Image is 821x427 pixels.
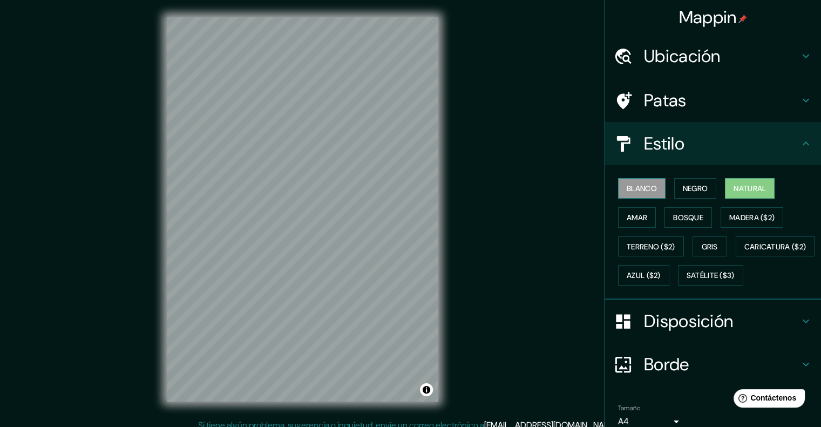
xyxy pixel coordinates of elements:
font: Ubicación [644,45,721,67]
font: A4 [618,416,629,427]
font: Madera ($2) [729,213,775,222]
div: Ubicación [605,35,821,78]
font: Patas [644,89,687,112]
button: Caricatura ($2) [736,236,815,257]
button: Bosque [664,207,712,228]
div: Estilo [605,122,821,165]
font: Tamaño [618,404,640,412]
div: Borde [605,343,821,386]
button: Blanco [618,178,666,199]
iframe: Lanzador de widgets de ayuda [725,385,809,415]
font: Bosque [673,213,703,222]
button: Satélite ($3) [678,265,743,286]
font: Gris [702,242,718,252]
button: Gris [693,236,727,257]
button: Terreno ($2) [618,236,684,257]
font: Estilo [644,132,684,155]
font: Caricatura ($2) [744,242,806,252]
font: Amar [627,213,647,222]
button: Negro [674,178,717,199]
button: Azul ($2) [618,265,669,286]
button: Activar o desactivar atribución [420,383,433,396]
font: Borde [644,353,689,376]
button: Madera ($2) [721,207,783,228]
font: Satélite ($3) [687,271,735,281]
button: Natural [725,178,775,199]
font: Disposición [644,310,733,333]
font: Terreno ($2) [627,242,675,252]
button: Amar [618,207,656,228]
canvas: Mapa [167,17,438,402]
img: pin-icon.png [738,15,747,23]
font: Negro [683,184,708,193]
font: Natural [734,184,766,193]
font: Blanco [627,184,657,193]
font: Azul ($2) [627,271,661,281]
font: Mappin [679,6,737,29]
div: Disposición [605,300,821,343]
div: Patas [605,79,821,122]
